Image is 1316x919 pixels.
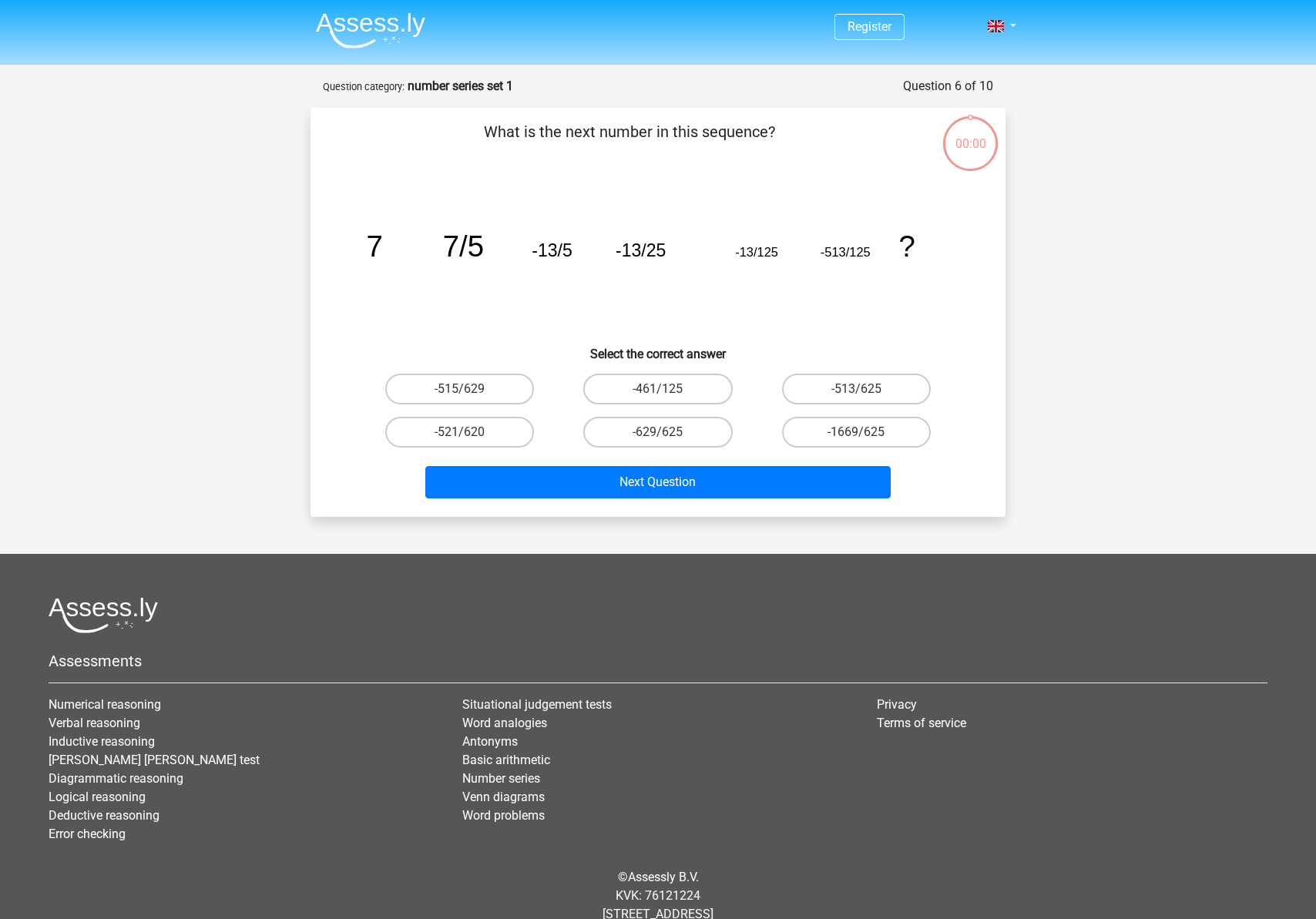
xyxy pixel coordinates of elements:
[443,230,484,263] tspan: 7/5
[408,79,513,93] strong: number series set 1
[628,870,699,884] a: Assessly B.V.
[49,808,159,823] a: Deductive reasoning
[462,697,612,712] a: Situational judgement tests
[49,697,161,712] a: Numerical reasoning
[316,12,425,49] img: Assessly
[49,597,158,633] img: Assessly logo
[898,230,915,263] tspan: ?
[532,240,572,260] tspan: -13/5
[323,81,405,92] small: Question category:
[425,466,891,498] button: Next Question
[848,19,891,34] a: Register
[821,245,871,259] tspan: -513/125
[49,771,183,786] a: Diagrammatic reasoning
[735,245,778,259] tspan: -13/125
[877,697,917,712] a: Privacy
[462,790,545,804] a: Venn diagrams
[385,374,534,404] label: -515/629
[335,120,923,166] p: What is the next number in this sequence?
[385,417,534,448] label: -521/620
[583,374,732,404] label: -461/125
[462,716,547,730] a: Word analogies
[49,716,140,730] a: Verbal reasoning
[782,417,931,448] label: -1669/625
[49,734,155,749] a: Inductive reasoning
[616,240,666,260] tspan: -13/25
[583,417,732,448] label: -629/625
[462,808,545,823] a: Word problems
[367,230,383,263] tspan: 7
[877,716,966,730] a: Terms of service
[462,771,540,786] a: Number series
[782,374,931,404] label: -513/625
[49,652,1267,670] h5: Assessments
[462,734,518,749] a: Antonyms
[49,827,126,841] a: Error checking
[903,77,993,96] div: Question 6 of 10
[462,753,550,767] a: Basic arithmetic
[942,115,999,153] div: 00:00
[49,753,260,767] a: [PERSON_NAME] [PERSON_NAME] test
[49,790,146,804] a: Logical reasoning
[335,334,981,361] h6: Select the correct answer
